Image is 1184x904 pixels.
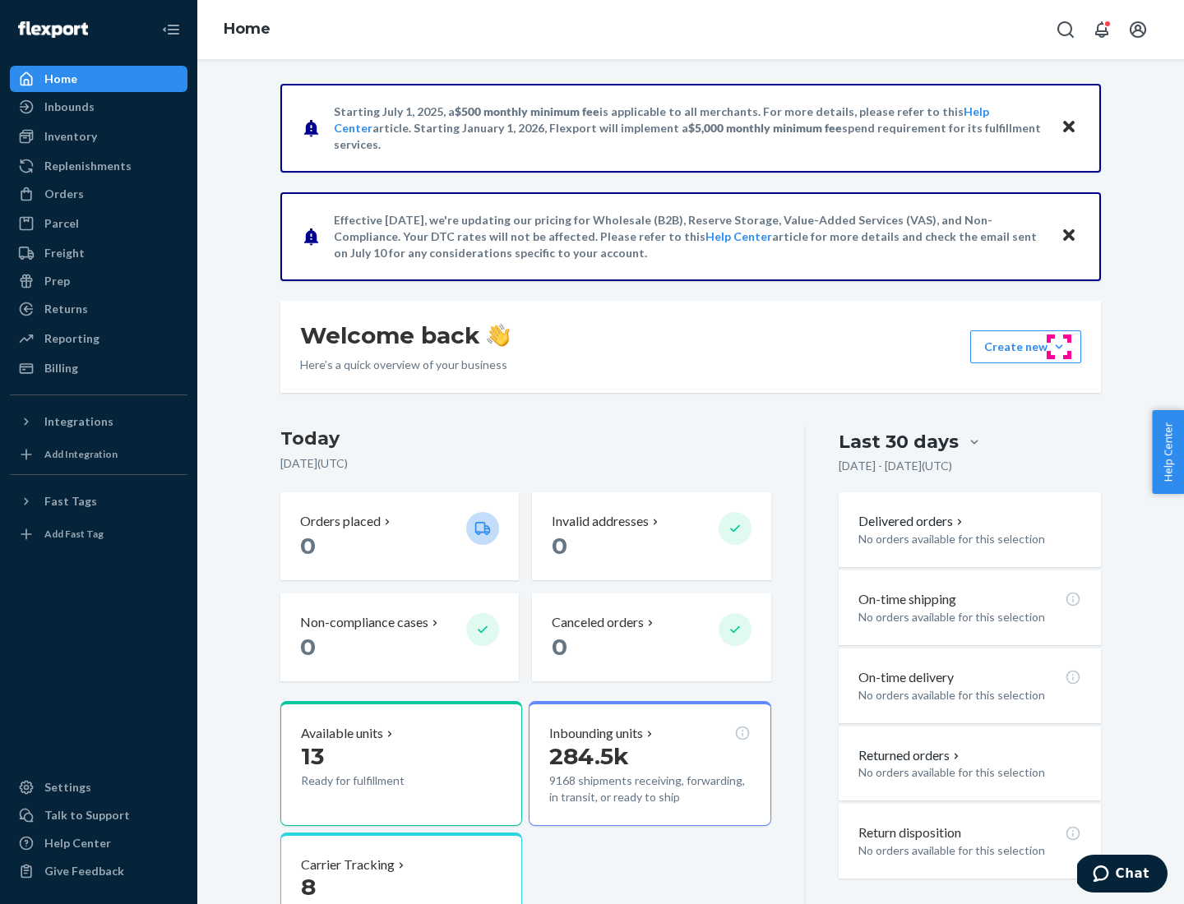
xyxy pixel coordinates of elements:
h3: Today [280,426,771,452]
div: Add Fast Tag [44,527,104,541]
span: 0 [300,532,316,560]
div: Freight [44,245,85,261]
p: Starting July 1, 2025, a is applicable to all merchants. For more details, please refer to this a... [334,104,1045,153]
button: Help Center [1152,410,1184,494]
button: Close [1058,224,1080,248]
div: Talk to Support [44,807,130,823]
button: Canceled orders 0 [532,593,770,681]
img: hand-wave emoji [487,324,510,347]
p: No orders available for this selection [858,531,1081,547]
button: Open account menu [1122,13,1154,46]
a: Reporting [10,325,187,352]
p: [DATE] - [DATE] ( UTC ) [839,458,952,474]
div: Prep [44,273,70,289]
p: Orders placed [300,512,381,531]
span: 284.5k [549,742,629,770]
p: Ready for fulfillment [301,773,453,789]
button: Invalid addresses 0 [532,492,770,580]
p: Invalid addresses [552,512,649,531]
a: Settings [10,774,187,800]
ol: breadcrumbs [210,6,284,53]
button: Inbounding units284.5k9168 shipments receiving, forwarding, in transit, or ready to ship [529,701,770,826]
a: Orders [10,181,187,207]
a: Replenishments [10,153,187,179]
button: Give Feedback [10,858,187,884]
div: Give Feedback [44,863,124,879]
div: Inventory [44,128,97,145]
p: On-time shipping [858,590,956,609]
a: Freight [10,240,187,266]
button: Integrations [10,408,187,435]
a: Home [10,66,187,92]
p: Return disposition [858,823,961,842]
span: 0 [552,633,567,661]
span: 0 [552,532,567,560]
p: No orders available for this selection [858,842,1081,859]
a: Prep [10,268,187,294]
p: Effective [DATE], we're updating our pricing for Wholesale (B2B), Reserve Storage, Value-Added Se... [334,212,1045,261]
button: Fast Tags [10,488,187,514]
p: Canceled orders [552,613,644,632]
p: No orders available for this selection [858,764,1081,781]
a: Home [224,20,271,38]
div: Help Center [44,835,111,851]
button: Available units13Ready for fulfillment [280,701,522,826]
div: Replenishments [44,158,132,174]
p: Non-compliance cases [300,613,428,632]
span: $5,000 monthly minimum fee [688,121,842,135]
div: Inbounds [44,99,95,115]
p: Here’s a quick overview of your business [300,357,510,373]
p: No orders available for this selection [858,687,1081,703]
button: Close Navigation [155,13,187,46]
div: Orders [44,186,84,202]
button: Talk to Support [10,802,187,828]
div: Fast Tags [44,493,97,510]
button: Close [1058,116,1080,140]
p: Carrier Tracking [301,856,395,874]
h1: Welcome back [300,321,510,350]
a: Returns [10,296,187,322]
p: [DATE] ( UTC ) [280,455,771,472]
span: 13 [301,742,324,770]
button: Non-compliance cases 0 [280,593,519,681]
a: Add Fast Tag [10,521,187,547]
a: Billing [10,355,187,381]
p: No orders available for this selection [858,609,1081,625]
p: Inbounding units [549,724,643,743]
div: Settings [44,779,91,796]
img: Flexport logo [18,21,88,38]
div: Parcel [44,215,79,232]
a: Help Center [705,229,772,243]
div: Home [44,71,77,87]
div: Last 30 days [839,429,959,454]
span: 0 [300,633,316,661]
div: Add Integration [44,447,118,461]
p: On-time delivery [858,668,954,687]
div: Integrations [44,413,113,430]
iframe: Opens a widget where you can chat to one of our agents [1077,855,1168,896]
button: Returned orders [858,746,963,765]
span: $500 monthly minimum fee [455,104,599,118]
button: Open Search Box [1049,13,1082,46]
a: Inventory [10,123,187,150]
p: Available units [301,724,383,743]
a: Inbounds [10,94,187,120]
span: 8 [301,873,316,901]
p: 9168 shipments receiving, forwarding, in transit, or ready to ship [549,773,750,805]
a: Help Center [10,830,187,856]
button: Create new [970,330,1081,363]
button: Delivered orders [858,512,966,531]
div: Reporting [44,330,99,347]
button: Open notifications [1085,13,1118,46]
div: Returns [44,301,88,317]
button: Orders placed 0 [280,492,519,580]
a: Parcel [10,210,187,237]
a: Add Integration [10,441,187,468]
div: Billing [44,360,78,376]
